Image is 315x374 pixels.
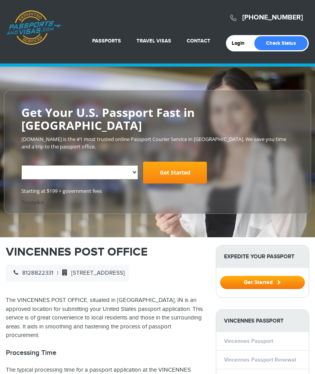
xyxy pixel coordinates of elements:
button: Get Started [220,276,305,289]
a: Vincennes Passport [224,338,273,344]
div: | [6,265,129,282]
a: Login [232,40,250,46]
a: Contact [187,38,210,44]
a: Vincennes Passport Renewal [224,356,296,363]
a: [PHONE_NUMBER] [242,13,303,22]
a: Passports [92,38,121,44]
p: The VINCENNES POST OFFICE, situated in [GEOGRAPHIC_DATA], IN is an approved location for submitti... [6,296,204,340]
p: [DOMAIN_NAME] is the #1 most trusted online Passport Courier Service in [GEOGRAPHIC_DATA]. We sav... [21,136,294,150]
a: Passports & [DOMAIN_NAME] [6,10,61,45]
h2: Processing Time [6,349,204,357]
a: Travel Visas [136,38,171,44]
a: Get Started [220,279,305,285]
span: 8128822331 [10,270,53,276]
a: Check Status [254,36,308,50]
strong: Expedite Your Passport [216,245,309,268]
span: Starting at $199 + government fees [21,187,294,195]
h2: Get Your U.S. Passport Fast in [GEOGRAPHIC_DATA] [21,106,294,132]
span: [STREET_ADDRESS] [58,270,125,276]
a: Trustpilot [21,199,44,206]
a: Get Started [143,162,207,183]
h1: VINCENNES POST OFFICE [6,245,204,259]
strong: Vincennes Passport [216,310,309,332]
